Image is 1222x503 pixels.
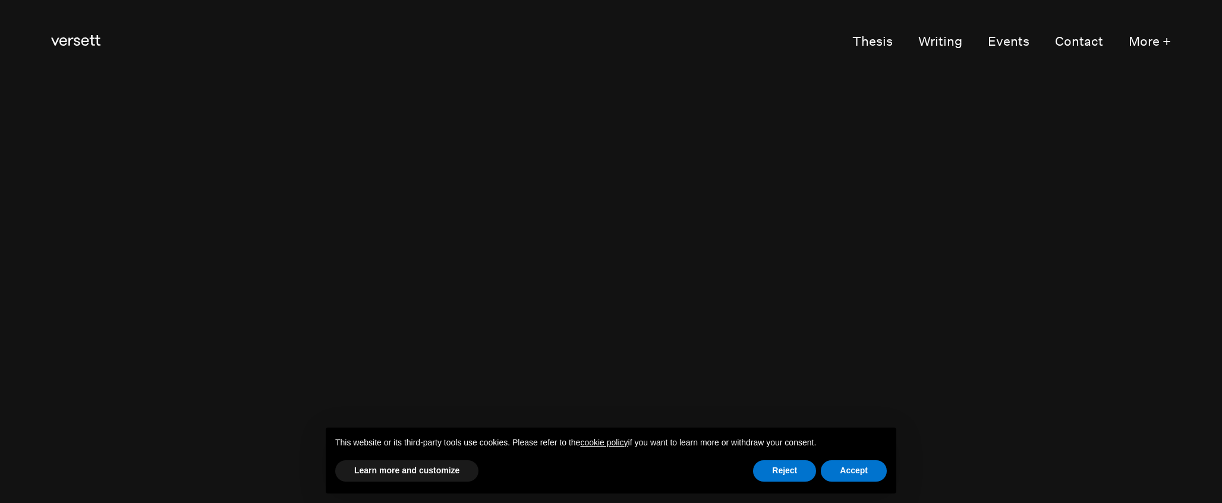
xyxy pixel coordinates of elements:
button: Learn more and customize [335,460,478,482]
a: Thesis [852,30,893,54]
div: Notice [316,418,906,503]
div: This website or its third-party tools use cookies. Please refer to the if you want to learn more ... [326,428,896,458]
a: cookie policy [580,438,628,447]
a: Contact [1055,30,1103,54]
a: Writing [918,30,962,54]
button: Accept [821,460,887,482]
button: More + [1129,30,1171,54]
button: Reject [753,460,816,482]
a: Events [988,30,1029,54]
